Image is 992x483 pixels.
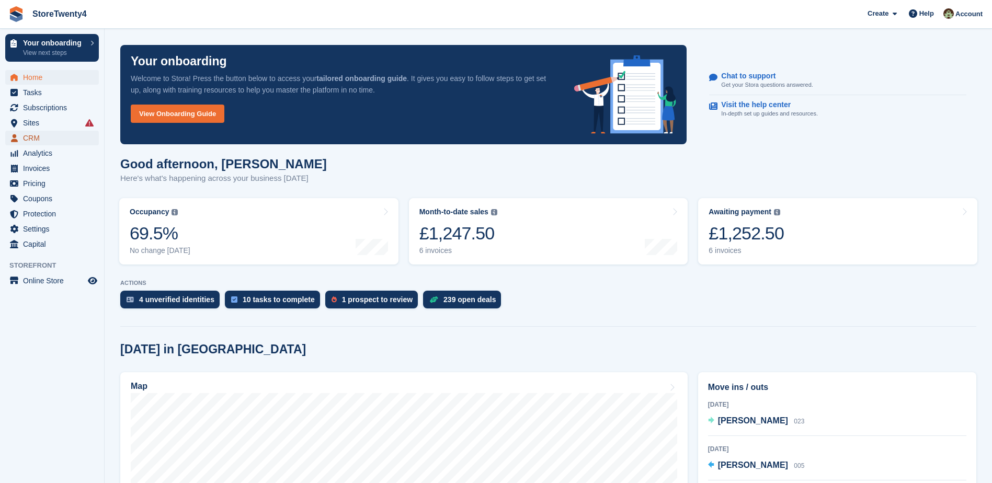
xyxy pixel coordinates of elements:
span: Subscriptions [23,100,86,115]
div: £1,247.50 [419,223,497,244]
h2: Map [131,382,147,391]
a: menu [5,116,99,130]
span: CRM [23,131,86,145]
span: Create [868,8,888,19]
a: Awaiting payment £1,252.50 6 invoices [698,198,977,264]
p: In-depth set up guides and resources. [721,109,818,118]
a: menu [5,273,99,288]
div: 239 open deals [443,295,496,304]
img: verify_identity-adf6edd0f0f0b5bbfe63781bf79b02c33cf7c696d77639b501bdc392416b5a36.svg [127,296,134,303]
a: menu [5,146,99,160]
div: 6 invoices [419,246,497,255]
a: Month-to-date sales £1,247.50 6 invoices [409,198,688,264]
h1: Good afternoon, [PERSON_NAME] [120,157,327,171]
i: Smart entry sync failures have occurred [85,119,94,127]
p: Here's what's happening across your business [DATE] [120,172,327,185]
div: 6 invoices [709,246,784,255]
div: 69.5% [130,223,190,244]
span: Home [23,70,86,85]
div: £1,252.50 [709,223,784,244]
img: onboarding-info-6c161a55d2c0e0a8cae90662b2fe09162a5109e8cc188191df67fb4f79e88e88.svg [574,55,677,134]
a: menu [5,85,99,100]
a: Visit the help center In-depth set up guides and resources. [709,95,966,123]
span: Help [919,8,934,19]
a: [PERSON_NAME] 023 [708,415,805,428]
div: [DATE] [708,400,966,409]
h2: Move ins / outs [708,381,966,394]
a: menu [5,70,99,85]
div: 4 unverified identities [139,295,214,304]
span: Online Store [23,273,86,288]
div: 1 prospect to review [342,295,413,304]
p: ACTIONS [120,280,976,286]
a: Chat to support Get your Stora questions answered. [709,66,966,95]
img: prospect-51fa495bee0391a8d652442698ab0144808aea92771e9ea1ae160a38d050c398.svg [332,296,337,303]
span: Coupons [23,191,86,206]
span: Capital [23,237,86,251]
span: Pricing [23,176,86,191]
p: Welcome to Stora! Press the button below to access your . It gives you easy to follow steps to ge... [131,73,557,96]
a: 10 tasks to complete [225,291,325,314]
p: Your onboarding [23,39,85,47]
p: View next steps [23,48,85,57]
a: menu [5,100,99,115]
div: [DATE] [708,444,966,454]
img: task-75834270c22a3079a89374b754ae025e5fb1db73e45f91037f5363f120a921f8.svg [231,296,237,303]
img: icon-info-grey-7440780725fd019a000dd9b08b2336e03edf1995a4989e88bcd33f0948082b44.svg [172,209,178,215]
span: Storefront [9,260,104,271]
a: menu [5,237,99,251]
span: Analytics [23,146,86,160]
a: menu [5,161,99,176]
a: menu [5,206,99,221]
span: Sites [23,116,86,130]
a: menu [5,191,99,206]
span: 005 [794,462,804,469]
img: stora-icon-8386f47178a22dfd0bd8f6a31ec36ba5ce8667c1dd55bd0f319d3a0aa187defe.svg [8,6,24,22]
a: 239 open deals [423,291,506,314]
span: [PERSON_NAME] [718,461,788,469]
a: 1 prospect to review [325,291,423,314]
img: icon-info-grey-7440780725fd019a000dd9b08b2336e03edf1995a4989e88bcd33f0948082b44.svg [491,209,497,215]
a: Your onboarding View next steps [5,34,99,62]
h2: [DATE] in [GEOGRAPHIC_DATA] [120,342,306,356]
a: [PERSON_NAME] 005 [708,459,805,473]
a: Preview store [86,274,99,287]
span: Protection [23,206,86,221]
a: Occupancy 69.5% No change [DATE] [119,198,398,264]
strong: tailored onboarding guide [316,74,407,83]
span: Tasks [23,85,86,100]
span: Invoices [23,161,86,176]
a: menu [5,222,99,236]
span: [PERSON_NAME] [718,416,788,425]
img: deal-1b604bf984904fb50ccaf53a9ad4b4a5d6e5aea283cecdc64d6e3604feb123c2.svg [429,296,438,303]
img: Lee Hanlon [943,8,954,19]
p: Chat to support [721,72,804,80]
div: Occupancy [130,208,169,216]
p: Visit the help center [721,100,809,109]
a: menu [5,176,99,191]
span: 023 [794,418,804,425]
div: 10 tasks to complete [243,295,315,304]
div: Month-to-date sales [419,208,488,216]
a: 4 unverified identities [120,291,225,314]
p: Get your Stora questions answered. [721,80,813,89]
img: icon-info-grey-7440780725fd019a000dd9b08b2336e03edf1995a4989e88bcd33f0948082b44.svg [774,209,780,215]
a: menu [5,131,99,145]
span: Account [955,9,983,19]
div: Awaiting payment [709,208,771,216]
p: Your onboarding [131,55,227,67]
a: StoreTwenty4 [28,5,91,22]
a: View Onboarding Guide [131,105,224,123]
div: No change [DATE] [130,246,190,255]
span: Settings [23,222,86,236]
